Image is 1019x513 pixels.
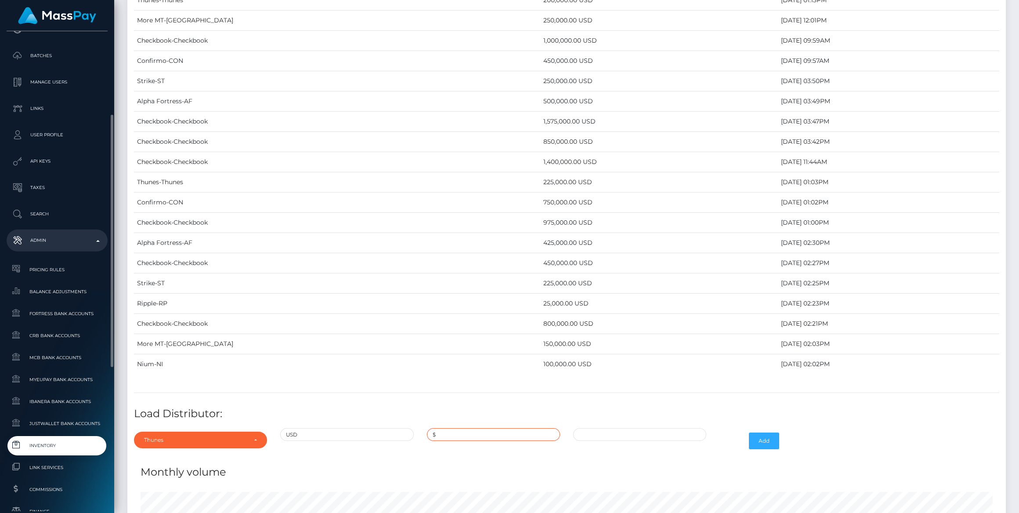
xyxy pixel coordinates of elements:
[540,132,777,152] td: 850,000.00 USD
[540,112,777,132] td: 1,575,000.00 USD
[7,98,108,120] a: Links
[10,128,104,142] p: User Profile
[134,213,540,233] td: Checkbook-Checkbook
[134,193,540,213] td: Confirmo-CON
[778,273,999,294] td: [DATE] 02:25PM
[778,233,999,253] td: [DATE] 02:30PM
[7,458,108,477] a: Link Services
[10,155,104,168] p: API Keys
[10,287,104,297] span: Balance Adjustments
[134,294,540,314] td: Ripple-RP
[778,354,999,375] td: [DATE] 02:02PM
[7,203,108,225] a: Search
[778,294,999,314] td: [DATE] 02:23PM
[540,51,777,71] td: 450,000.00 USD
[10,102,104,115] p: Links
[18,7,96,24] img: MassPay Logo
[778,253,999,273] td: [DATE] 02:27PM
[540,152,777,172] td: 1,400,000.00 USD
[7,348,108,367] a: MCB Bank Accounts
[10,207,104,221] p: Search
[7,45,108,67] a: Batches
[540,193,777,213] td: 750,000.00 USD
[134,172,540,193] td: Thunes-Thunes
[540,354,777,375] td: 100,000.00 USD
[7,392,108,411] a: Ibanera Bank Accounts
[540,71,777,91] td: 250,000.00 USD
[7,124,108,146] a: User Profile
[540,91,777,112] td: 500,000.00 USD
[7,436,108,455] a: Inventory
[540,314,777,334] td: 800,000.00 USD
[134,51,540,71] td: Confirmo-CON
[778,11,999,31] td: [DATE] 12:01PM
[778,31,999,51] td: [DATE] 09:59AM
[7,177,108,199] a: Taxes
[778,314,999,334] td: [DATE] 02:21PM
[7,304,108,323] a: Fortress Bank Accounts
[134,11,540,31] td: More MT-[GEOGRAPHIC_DATA]
[778,334,999,354] td: [DATE] 02:03PM
[10,76,104,89] p: Manage Users
[778,112,999,132] td: [DATE] 03:47PM
[134,132,540,152] td: Checkbook-Checkbook
[134,354,540,375] td: Nium-NI
[134,253,540,273] td: Checkbook-Checkbook
[10,462,104,473] span: Link Services
[280,428,413,441] input: Currency
[540,172,777,193] td: 225,000.00 USD
[10,49,104,62] p: Batches
[10,484,104,495] span: Commissions
[7,150,108,172] a: API Keys
[10,181,104,194] p: Taxes
[7,260,108,279] a: Pricing Rules
[134,334,540,354] td: More MT-[GEOGRAPHIC_DATA]
[10,309,104,319] span: Fortress Bank Accounts
[540,294,777,314] td: 25,000.00 USD
[7,71,108,93] a: Manage Users
[427,428,560,441] input: Amount
[10,418,104,429] span: JustWallet Bank Accounts
[778,91,999,112] td: [DATE] 03:49PM
[7,326,108,345] a: CRB Bank Accounts
[540,334,777,354] td: 150,000.00 USD
[540,233,777,253] td: 425,000.00 USD
[7,370,108,389] a: MyEUPay Bank Accounts
[778,71,999,91] td: [DATE] 03:50PM
[540,31,777,51] td: 1,000,000.00 USD
[7,282,108,301] a: Balance Adjustments
[10,265,104,275] span: Pricing Rules
[7,229,108,251] a: Admin
[7,480,108,499] a: Commissions
[10,353,104,363] span: MCB Bank Accounts
[778,172,999,193] td: [DATE] 01:03PM
[10,397,104,407] span: Ibanera Bank Accounts
[778,152,999,172] td: [DATE] 11:44AM
[778,132,999,152] td: [DATE] 03:42PM
[134,233,540,253] td: Alpha Fortress-AF
[778,213,999,233] td: [DATE] 01:00PM
[540,213,777,233] td: 975,000.00 USD
[134,152,540,172] td: Checkbook-Checkbook
[749,433,779,449] button: Add
[10,234,104,247] p: Admin
[10,375,104,385] span: MyEUPay Bank Accounts
[540,273,777,294] td: 225,000.00 USD
[540,11,777,31] td: 250,000.00 USD
[134,314,540,334] td: Checkbook-Checkbook
[144,437,247,444] div: Thunes
[134,31,540,51] td: Checkbook-Checkbook
[7,414,108,433] a: JustWallet Bank Accounts
[778,51,999,71] td: [DATE] 09:57AM
[134,432,267,448] button: Thunes
[134,406,999,422] h4: Load Distributor:
[134,91,540,112] td: Alpha Fortress-AF
[134,273,540,294] td: Strike-ST
[141,465,993,480] h4: Monthly volume
[540,253,777,273] td: 450,000.00 USD
[10,331,104,341] span: CRB Bank Accounts
[10,440,104,451] span: Inventory
[134,71,540,91] td: Strike-ST
[778,193,999,213] td: [DATE] 01:02PM
[134,112,540,132] td: Checkbook-Checkbook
